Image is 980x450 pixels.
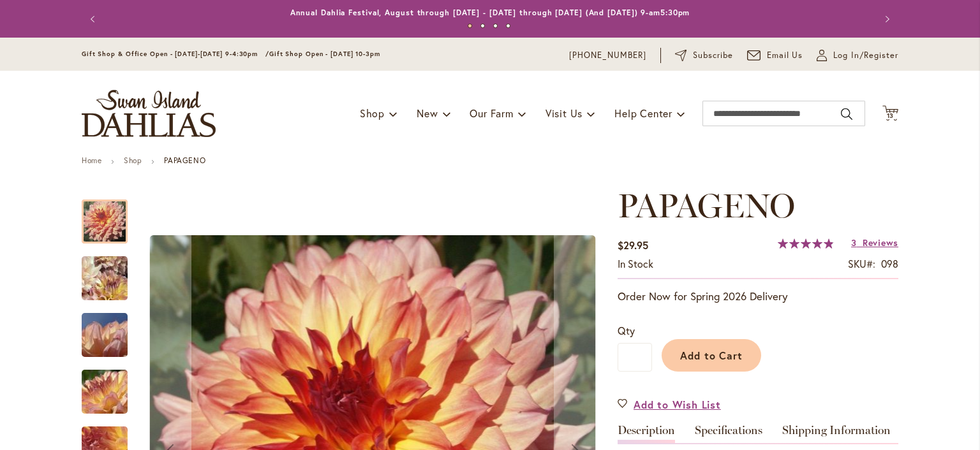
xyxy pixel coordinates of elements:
[59,358,151,426] img: Papageno
[618,185,795,226] span: PAPAGENO
[881,257,898,272] div: 098
[468,24,472,28] button: 1 of 4
[767,49,803,62] span: Email Us
[675,49,733,62] a: Subscribe
[618,425,675,443] a: Description
[59,235,150,323] img: Papageno
[618,257,653,270] span: In stock
[778,238,834,249] div: 98%
[833,49,898,62] span: Log In/Register
[614,106,672,120] span: Help Center
[851,236,898,249] a: 3 Reviews
[82,50,269,58] span: Gift Shop & Office Open - [DATE]-[DATE] 9-4:30pm /
[82,156,101,165] a: Home
[417,106,438,120] span: New
[618,257,653,272] div: Availability
[290,8,690,17] a: Annual Dahlia Festival, August through [DATE] - [DATE] through [DATE] (And [DATE]) 9-am5:30pm
[480,24,485,28] button: 2 of 4
[618,289,898,304] p: Order Now for Spring 2026 Delivery
[882,105,898,122] button: 13
[82,300,140,357] div: Papageno
[851,236,857,249] span: 3
[680,349,743,362] span: Add to Cart
[634,397,721,412] span: Add to Wish List
[817,49,898,62] a: Log In/Register
[662,339,761,372] button: Add to Cart
[164,156,205,165] strong: PAPAGENO
[782,425,891,443] a: Shipping Information
[82,243,140,300] div: Papageno
[747,49,803,62] a: Email Us
[873,6,898,32] button: Next
[269,50,380,58] span: Gift Shop Open - [DATE] 10-3pm
[569,49,646,62] a: [PHONE_NUMBER]
[360,106,385,120] span: Shop
[863,236,898,249] span: Reviews
[493,24,498,28] button: 3 of 4
[82,357,140,414] div: Papageno
[887,112,895,120] span: 13
[82,90,216,137] a: store logo
[618,324,635,337] span: Qty
[618,238,648,252] span: $29.95
[506,24,510,28] button: 4 of 4
[82,187,140,243] div: Papageno
[693,49,733,62] span: Subscribe
[82,6,107,32] button: Previous
[59,301,151,370] img: Papageno
[848,257,875,270] strong: SKU
[546,106,583,120] span: Visit Us
[695,425,762,443] a: Specifications
[124,156,142,165] a: Shop
[618,397,721,412] a: Add to Wish List
[470,106,513,120] span: Our Farm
